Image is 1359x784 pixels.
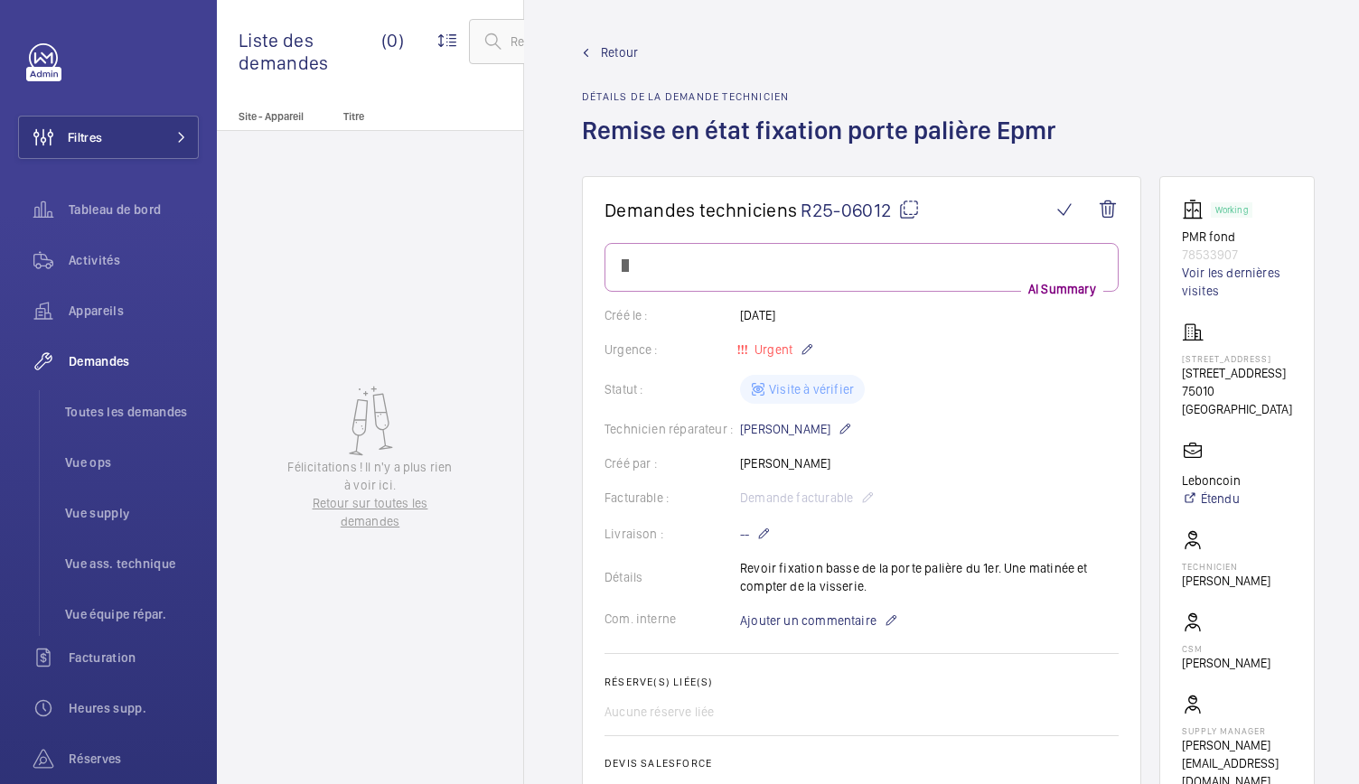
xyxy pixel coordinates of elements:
[605,199,797,221] span: Demandes techniciens
[65,555,199,573] span: Vue ass. technique
[65,605,199,623] span: Vue équipe répar.
[1182,654,1270,672] p: [PERSON_NAME]
[1182,246,1292,264] p: 78533907
[69,750,199,768] span: Réserves
[69,302,199,320] span: Appareils
[605,676,1119,688] h2: Réserve(s) liée(s)
[65,403,199,421] span: Toutes les demandes
[1182,561,1270,572] p: Technicien
[68,128,102,146] span: Filtres
[343,110,463,123] p: Titre
[69,699,199,717] span: Heures supp.
[1182,643,1270,654] p: CSM
[69,201,199,219] span: Tableau de bord
[1182,572,1270,590] p: [PERSON_NAME]
[217,110,336,123] p: Site - Appareil
[1182,199,1211,220] img: elevator.svg
[1182,725,1292,736] p: Supply manager
[582,90,1066,103] h2: Détails de la demande technicien
[69,251,199,269] span: Activités
[1182,353,1292,364] p: [STREET_ADDRESS]
[1182,490,1241,508] a: Étendu
[65,453,199,471] span: Vue ops
[740,418,852,440] p: [PERSON_NAME]
[286,494,455,530] a: Retour sur toutes les demandes
[469,19,760,64] input: Recherche par numéro de demande ou devis
[69,649,199,667] span: Facturation
[65,504,199,522] span: Vue supply
[605,757,1119,770] h2: Devis Salesforce
[239,29,381,74] span: Liste des demandes
[1021,280,1103,298] p: AI Summary
[1182,471,1241,490] p: Leboncoin
[18,116,199,159] button: Filtres
[1215,207,1248,213] p: Working
[740,523,771,545] p: --
[601,43,638,61] span: Retour
[1182,382,1292,418] p: 75010 [GEOGRAPHIC_DATA]
[740,611,876,630] span: Ajouter un commentaire
[751,342,792,357] span: Urgent
[286,458,455,494] p: Félicitations ! Il n'y a plus rien à voir ici.
[1182,228,1292,246] p: PMR fond
[801,199,920,221] span: R25-06012
[1182,264,1292,300] a: Voir les dernières visites
[69,352,199,370] span: Demandes
[582,114,1066,176] h1: Remise en état fixation porte palière Epmr
[1182,364,1292,382] p: [STREET_ADDRESS]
